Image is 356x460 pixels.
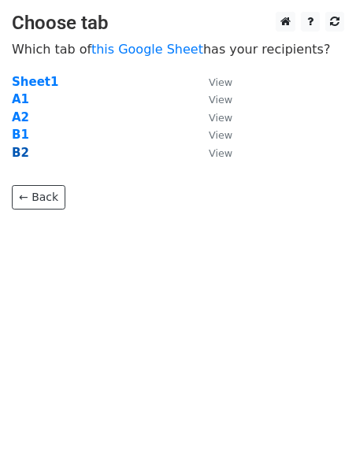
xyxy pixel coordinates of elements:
[12,92,29,106] a: A1
[209,129,232,141] small: View
[12,146,29,160] a: B2
[193,128,232,142] a: View
[277,384,356,460] iframe: Chat Widget
[12,128,29,142] a: B1
[193,110,232,124] a: View
[12,110,29,124] a: A2
[209,112,232,124] small: View
[209,94,232,106] small: View
[12,12,344,35] h3: Choose tab
[209,147,232,159] small: View
[12,75,58,89] a: Sheet1
[193,146,232,160] a: View
[193,75,232,89] a: View
[12,185,65,210] a: ← Back
[12,41,344,57] p: Which tab of has your recipients?
[193,92,232,106] a: View
[209,76,232,88] small: View
[91,42,203,57] a: this Google Sheet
